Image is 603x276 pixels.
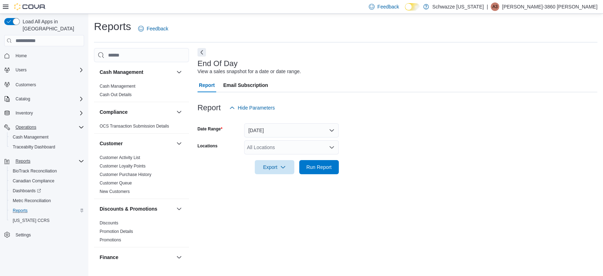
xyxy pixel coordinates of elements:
[199,78,215,92] span: Report
[100,108,173,116] button: Compliance
[197,68,301,75] div: View a sales snapshot for a date or date range.
[100,69,173,76] button: Cash Management
[10,187,84,195] span: Dashboards
[16,232,31,238] span: Settings
[100,92,132,98] span: Cash Out Details
[10,143,84,151] span: Traceabilty Dashboard
[10,167,60,175] a: BioTrack Reconciliation
[13,208,28,213] span: Reports
[10,216,84,225] span: Washington CCRS
[100,205,157,212] h3: Discounts & Promotions
[7,196,87,206] button: Metrc Reconciliation
[13,109,36,117] button: Inventory
[13,231,34,239] a: Settings
[306,164,332,171] span: Run Report
[147,25,168,32] span: Feedback
[16,158,30,164] span: Reports
[100,172,152,177] a: Customer Purchase History
[13,230,84,239] span: Settings
[10,196,84,205] span: Metrc Reconciliation
[7,142,87,152] button: Traceabilty Dashboard
[100,205,173,212] button: Discounts & Promotions
[100,237,121,242] a: Promotions
[13,157,33,165] button: Reports
[10,177,84,185] span: Canadian Compliance
[10,143,58,151] a: Traceabilty Dashboard
[16,53,27,59] span: Home
[100,269,134,274] span: GL Account Totals
[94,219,189,247] div: Discounts & Promotions
[10,206,84,215] span: Reports
[1,156,87,166] button: Reports
[13,144,55,150] span: Traceabilty Dashboard
[299,160,339,174] button: Run Report
[175,253,183,262] button: Finance
[100,229,133,234] span: Promotion Details
[502,2,597,11] p: [PERSON_NAME]-3860 [PERSON_NAME]
[100,108,128,116] h3: Compliance
[491,2,499,11] div: Alexis-3860 Shoope
[405,3,420,11] input: Dark Mode
[175,68,183,76] button: Cash Management
[1,108,87,118] button: Inventory
[10,216,52,225] a: [US_STATE] CCRS
[16,96,30,102] span: Catalog
[94,153,189,199] div: Customer
[16,124,36,130] span: Operations
[1,51,87,61] button: Home
[13,178,54,184] span: Canadian Compliance
[13,188,41,194] span: Dashboards
[100,163,146,169] span: Customer Loyalty Points
[100,237,121,243] span: Promotions
[94,19,131,34] h1: Reports
[94,82,189,102] div: Cash Management
[197,104,221,112] h3: Report
[1,122,87,132] button: Operations
[100,83,135,89] span: Cash Management
[13,51,84,60] span: Home
[10,133,51,141] a: Cash Management
[13,218,49,223] span: [US_STATE] CCRS
[16,82,36,88] span: Customers
[100,269,134,274] a: GL Account Totals
[492,2,498,11] span: A3
[10,133,84,141] span: Cash Management
[16,67,26,73] span: Users
[1,94,87,104] button: Catalog
[20,18,84,32] span: Load All Apps in [GEOGRAPHIC_DATA]
[13,80,84,89] span: Customers
[100,229,133,234] a: Promotion Details
[13,134,48,140] span: Cash Management
[329,145,335,150] button: Open list of options
[13,66,29,74] button: Users
[100,123,169,129] span: OCS Transaction Submission Details
[100,254,173,261] button: Finance
[197,126,223,132] label: Date Range
[10,196,54,205] a: Metrc Reconciliation
[259,160,290,174] span: Export
[13,123,39,131] button: Operations
[100,254,118,261] h3: Finance
[432,2,484,11] p: Schwazze [US_STATE]
[13,109,84,117] span: Inventory
[197,48,206,57] button: Next
[197,59,238,68] h3: End Of Day
[13,157,84,165] span: Reports
[100,155,140,160] a: Customer Activity List
[13,198,51,204] span: Metrc Reconciliation
[1,65,87,75] button: Users
[13,81,39,89] a: Customers
[13,95,33,103] button: Catalog
[255,160,294,174] button: Export
[13,52,30,60] a: Home
[13,168,57,174] span: BioTrack Reconciliation
[7,176,87,186] button: Canadian Compliance
[4,48,84,258] nav: Complex example
[7,216,87,225] button: [US_STATE] CCRS
[7,132,87,142] button: Cash Management
[14,3,46,10] img: Cova
[10,206,30,215] a: Reports
[100,220,118,226] span: Discounts
[94,122,189,133] div: Compliance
